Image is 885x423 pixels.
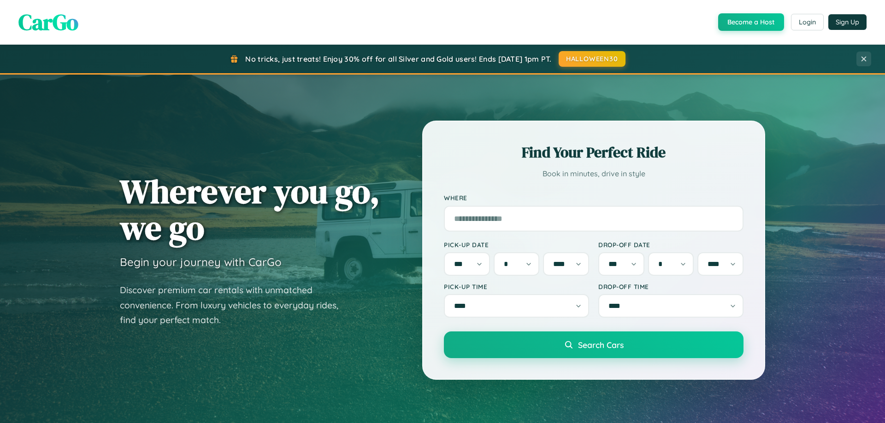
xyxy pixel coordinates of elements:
[578,340,624,350] span: Search Cars
[120,255,282,269] h3: Begin your journey with CarGo
[120,283,350,328] p: Discover premium car rentals with unmatched convenience. From luxury vehicles to everyday rides, ...
[598,241,743,249] label: Drop-off Date
[18,7,78,37] span: CarGo
[444,142,743,162] h2: Find Your Perfect Ride
[598,283,743,290] label: Drop-off Time
[444,331,743,358] button: Search Cars
[120,173,380,246] h1: Wherever you go, we go
[444,167,743,180] p: Book in minutes, drive in style
[245,54,551,64] span: No tricks, just treats! Enjoy 30% off for all Silver and Gold users! Ends [DATE] 1pm PT.
[559,51,625,67] button: HALLOWEEN30
[718,13,784,31] button: Become a Host
[828,14,867,30] button: Sign Up
[444,194,743,202] label: Where
[444,283,589,290] label: Pick-up Time
[791,14,824,30] button: Login
[444,241,589,249] label: Pick-up Date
